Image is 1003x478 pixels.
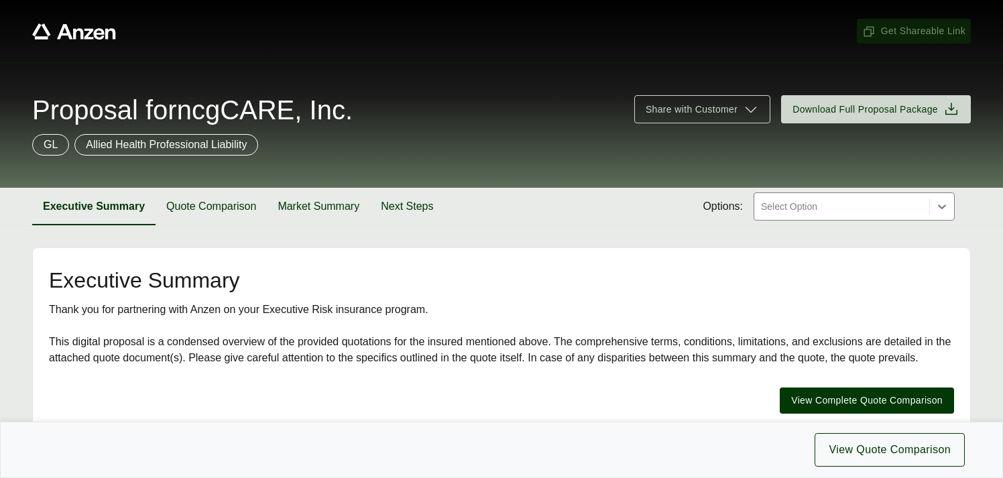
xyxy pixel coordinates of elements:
[646,103,737,117] span: Share with Customer
[791,394,943,408] span: View Complete Quote Comparison
[86,137,247,153] p: Allied Health Professional Liability
[32,188,156,225] button: Executive Summary
[703,198,743,215] span: Options:
[32,23,116,40] a: Anzen website
[857,19,971,44] button: Get Shareable Link
[781,95,971,123] button: Download Full Proposal Package
[792,103,938,117] span: Download Full Proposal Package
[862,24,965,38] span: Get Shareable Link
[780,387,954,414] button: View Complete Quote Comparison
[267,188,370,225] button: Market Summary
[829,442,951,458] span: View Quote Comparison
[815,433,965,467] button: View Quote Comparison
[44,137,58,153] p: GL
[32,97,353,123] span: Proposal for ncgCARE, Inc.
[634,95,770,123] button: Share with Customer
[156,188,267,225] button: Quote Comparison
[370,188,444,225] button: Next Steps
[49,302,954,366] div: Thank you for partnering with Anzen on your Executive Risk insurance program. This digital propos...
[49,270,954,291] h2: Executive Summary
